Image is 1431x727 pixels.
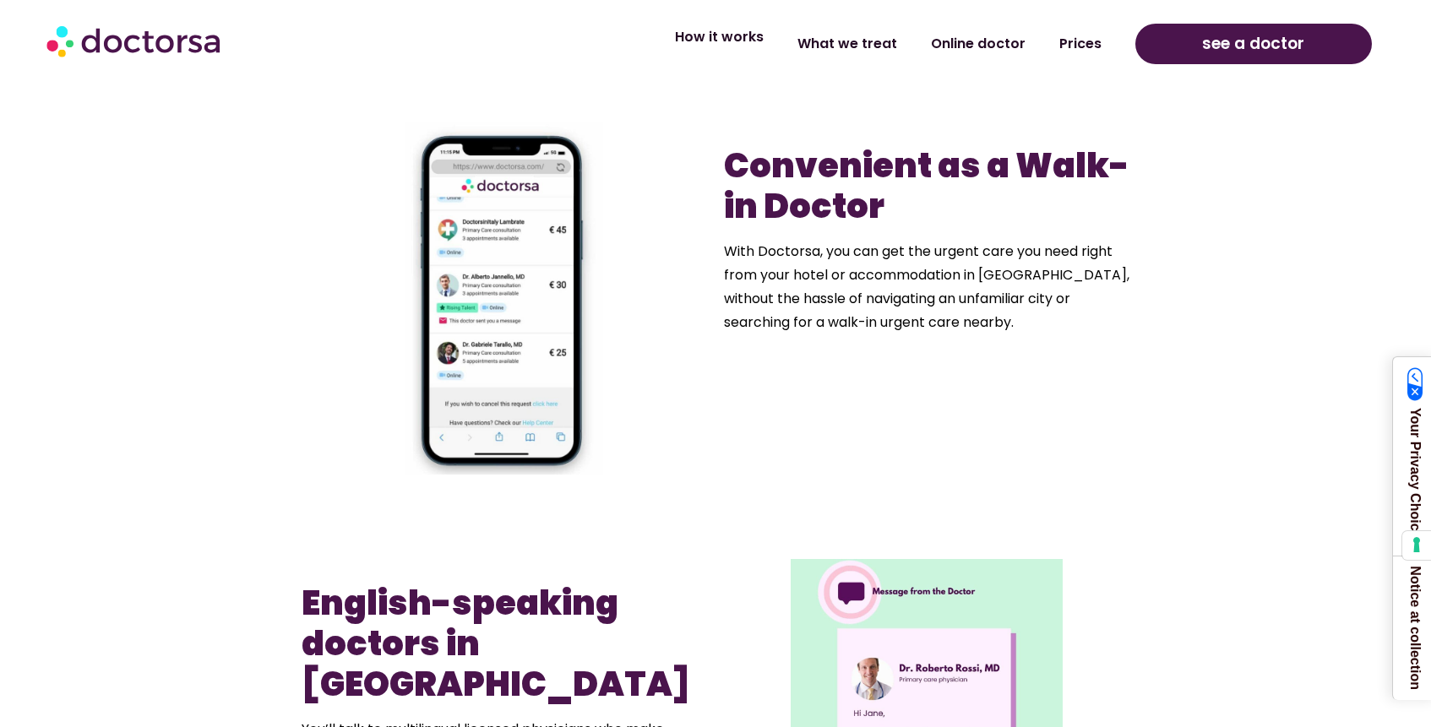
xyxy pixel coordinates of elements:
[724,240,1129,334] p: With Doctorsa, you can get the urgent care you need right from your hotel or accommodation in [GE...
[1407,367,1423,401] img: California Consumer Privacy Act (CCPA) Opt-Out Icon
[1202,30,1304,57] span: see a doctor
[405,122,604,474] img: urgent care france with doctorsa
[724,142,1129,230] b: Convenient as a Walk-in Doctor
[302,579,690,708] b: English-speaking doctors in [GEOGRAPHIC_DATA]
[1135,24,1372,64] a: see a doctor
[781,24,914,63] a: What we treat
[914,24,1042,63] a: Online doctor
[1402,531,1431,560] button: Your consent preferences for tracking technologies
[658,18,781,57] a: How it works
[373,24,1118,63] nav: Menu
[1042,24,1118,63] a: Prices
